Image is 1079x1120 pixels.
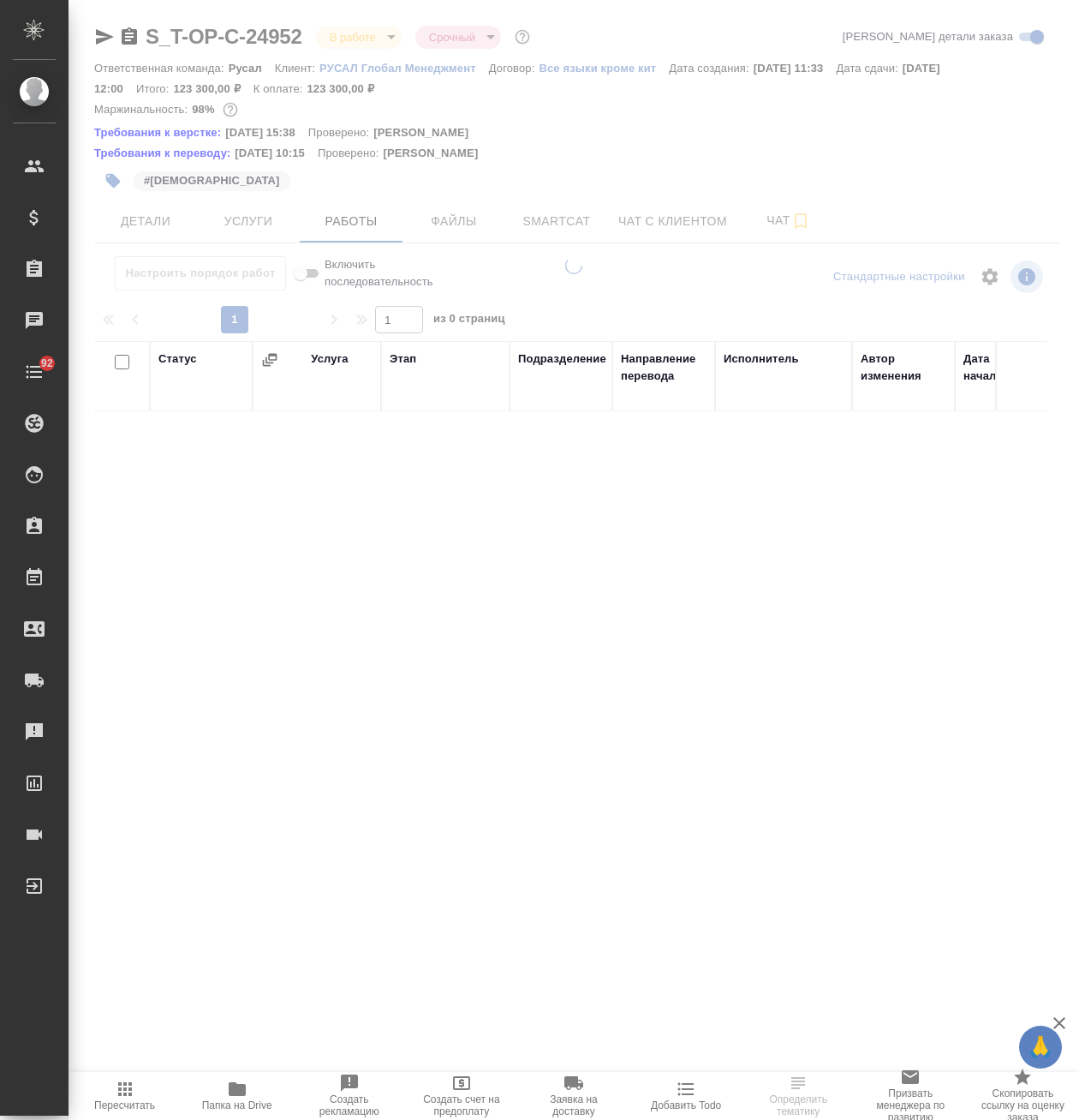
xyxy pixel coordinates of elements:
[69,1072,181,1120] button: Пересчитать
[753,1093,844,1117] span: Определить тематику
[621,350,706,385] div: Направление перевода
[1019,1026,1062,1069] button: 🙏
[261,351,278,368] button: Сгруппировать
[742,1072,855,1120] button: Определить тематику
[293,1072,405,1120] button: Создать рекламацию
[4,350,64,393] a: 92
[630,1072,742,1120] button: Добавить Todo
[651,1099,721,1111] span: Добавить Todo
[518,350,606,368] div: Подразделение
[311,350,348,368] div: Услуга
[405,1072,517,1120] button: Создать счет на предоплату
[31,355,63,372] span: 92
[967,1072,1079,1120] button: Скопировать ссылку на оценку заказа
[855,1072,967,1120] button: Призвать менеджера по развитию
[528,1093,619,1117] span: Заявка на доставку
[303,1093,395,1117] span: Создать рекламацию
[861,350,946,385] div: Автор изменения
[517,1072,629,1120] button: Заявка на доставку
[181,1072,293,1120] button: Папка на Drive
[724,350,799,368] div: Исполнитель
[415,1093,507,1117] span: Создать счет на предоплату
[94,1099,155,1111] span: Пересчитать
[963,350,1032,385] div: Дата начала
[202,1099,272,1111] span: Папка на Drive
[1026,1029,1055,1065] span: 🙏
[390,350,416,368] div: Этап
[158,350,197,368] div: Статус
